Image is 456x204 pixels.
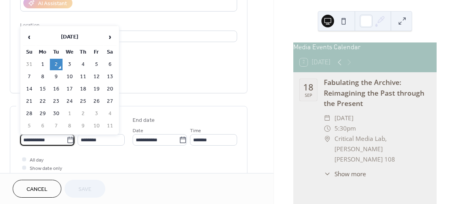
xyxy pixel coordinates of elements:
[334,113,353,123] span: [DATE]
[23,96,36,107] td: 21
[13,180,61,198] button: Cancel
[324,113,331,123] div: ​
[23,59,36,70] td: 31
[63,120,76,132] td: 8
[133,116,155,125] div: End date
[77,108,89,119] td: 2
[50,59,63,70] td: 2
[90,83,103,95] td: 19
[36,29,103,46] th: [DATE]
[133,127,143,135] span: Date
[63,108,76,119] td: 1
[50,120,63,132] td: 7
[77,46,89,58] th: Th
[50,83,63,95] td: 16
[104,120,116,132] td: 11
[77,96,89,107] td: 25
[23,120,36,132] td: 5
[334,169,366,179] span: Show more
[104,59,116,70] td: 6
[77,59,89,70] td: 4
[90,71,103,83] td: 12
[50,71,63,83] td: 9
[36,46,49,58] th: Mo
[23,46,36,58] th: Su
[324,169,331,179] div: ​
[324,123,331,134] div: ​
[30,173,60,181] span: Hide end time
[63,96,76,107] td: 24
[77,83,89,95] td: 18
[27,185,47,194] span: Cancel
[23,108,36,119] td: 28
[50,46,63,58] th: Tu
[104,96,116,107] td: 27
[36,120,49,132] td: 6
[77,120,89,132] td: 9
[36,59,49,70] td: 1
[23,83,36,95] td: 14
[23,29,35,45] span: ‹
[334,123,356,134] span: 5:30pm
[77,71,89,83] td: 11
[190,127,201,135] span: Time
[36,71,49,83] td: 8
[50,96,63,107] td: 23
[104,83,116,95] td: 20
[90,108,103,119] td: 3
[324,134,331,144] div: ​
[30,156,44,164] span: All day
[324,169,366,179] button: ​Show more
[23,71,36,83] td: 7
[63,83,76,95] td: 17
[324,77,430,108] div: Fabulating the Archive: Reimagining the Past through the Present
[104,108,116,119] td: 4
[334,134,430,165] span: Critical Media Lab, [PERSON_NAME] [PERSON_NAME] 108
[305,93,312,97] div: Sep
[104,71,116,83] td: 13
[90,120,103,132] td: 10
[63,59,76,70] td: 3
[63,46,76,58] th: We
[36,108,49,119] td: 29
[20,21,236,29] div: Location
[30,164,62,173] span: Show date only
[36,83,49,95] td: 15
[90,59,103,70] td: 5
[50,108,63,119] td: 30
[104,29,116,45] span: ›
[293,42,437,53] div: Media Events Calendar
[90,96,103,107] td: 26
[104,46,116,58] th: Sa
[63,71,76,83] td: 10
[36,96,49,107] td: 22
[90,46,103,58] th: Fr
[303,83,313,91] div: 18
